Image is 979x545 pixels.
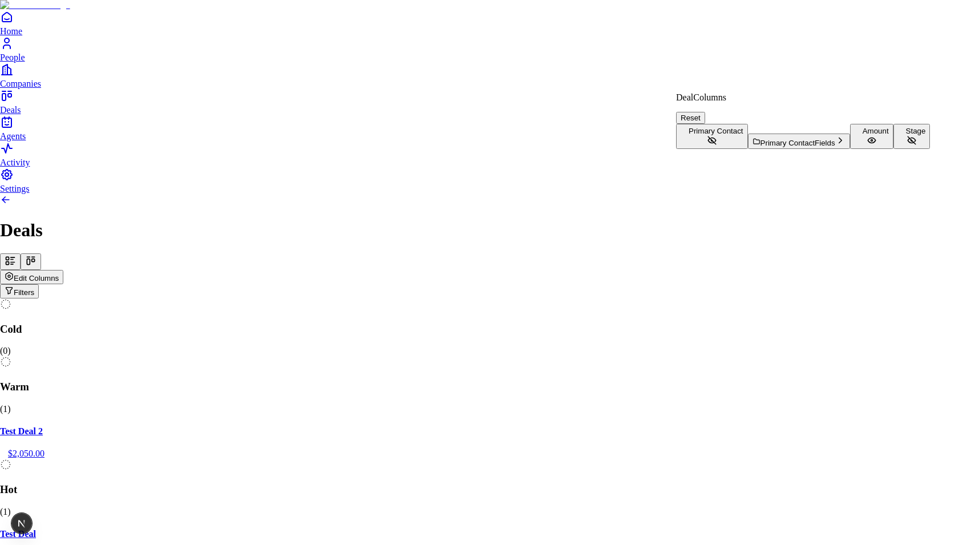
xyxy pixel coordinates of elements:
[850,124,893,149] button: Amount
[676,92,930,103] p: Deal Columns
[863,127,889,135] span: Amount
[676,124,748,149] button: Primary Contact
[760,139,835,147] span: Primary Contact Fields
[689,127,743,135] span: Primary Contact
[906,127,926,135] span: Stage
[676,112,705,124] button: Reset
[748,134,850,149] button: Primary ContactFields
[893,124,931,149] button: Stage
